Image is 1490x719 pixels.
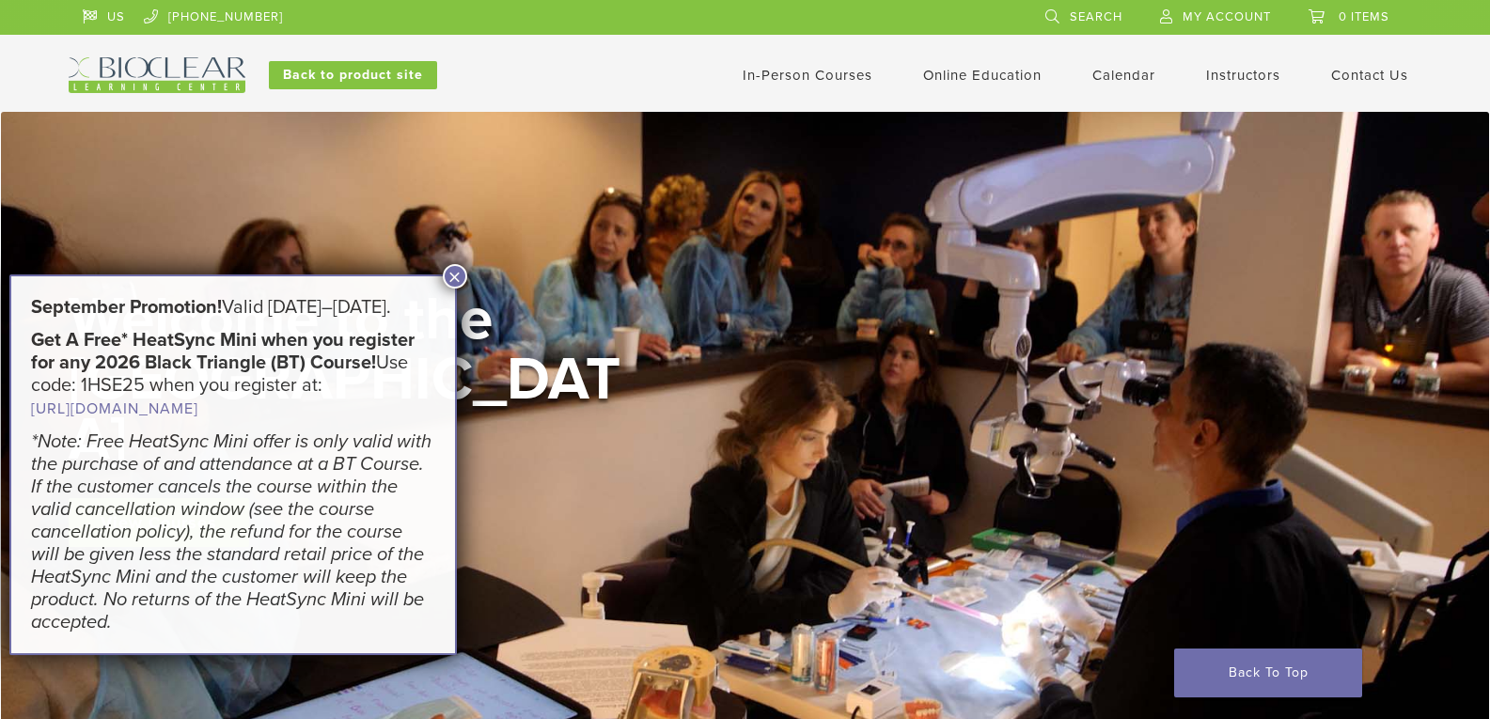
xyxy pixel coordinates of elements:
[31,296,222,319] strong: September Promotion!
[743,67,872,84] a: In-Person Courses
[1183,9,1271,24] span: My Account
[1331,67,1408,84] a: Contact Us
[443,264,467,289] button: Close
[1174,649,1362,697] a: Back To Top
[923,67,1042,84] a: Online Education
[1206,67,1280,84] a: Instructors
[1092,67,1155,84] a: Calendar
[31,329,435,420] h5: Use code: 1HSE25 when you register at:
[31,329,415,374] strong: Get A Free* HeatSync Mini when you register for any 2026 Black Triangle (BT) Course!
[31,430,431,633] em: *Note: Free HeatSync Mini offer is only valid with the purchase of and attendance at a BT Course....
[1070,9,1122,24] span: Search
[31,399,198,418] a: [URL][DOMAIN_NAME]
[69,57,245,93] img: Bioclear
[31,296,435,319] h5: Valid [DATE]–[DATE].
[1339,9,1389,24] span: 0 items
[269,61,437,89] a: Back to product site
